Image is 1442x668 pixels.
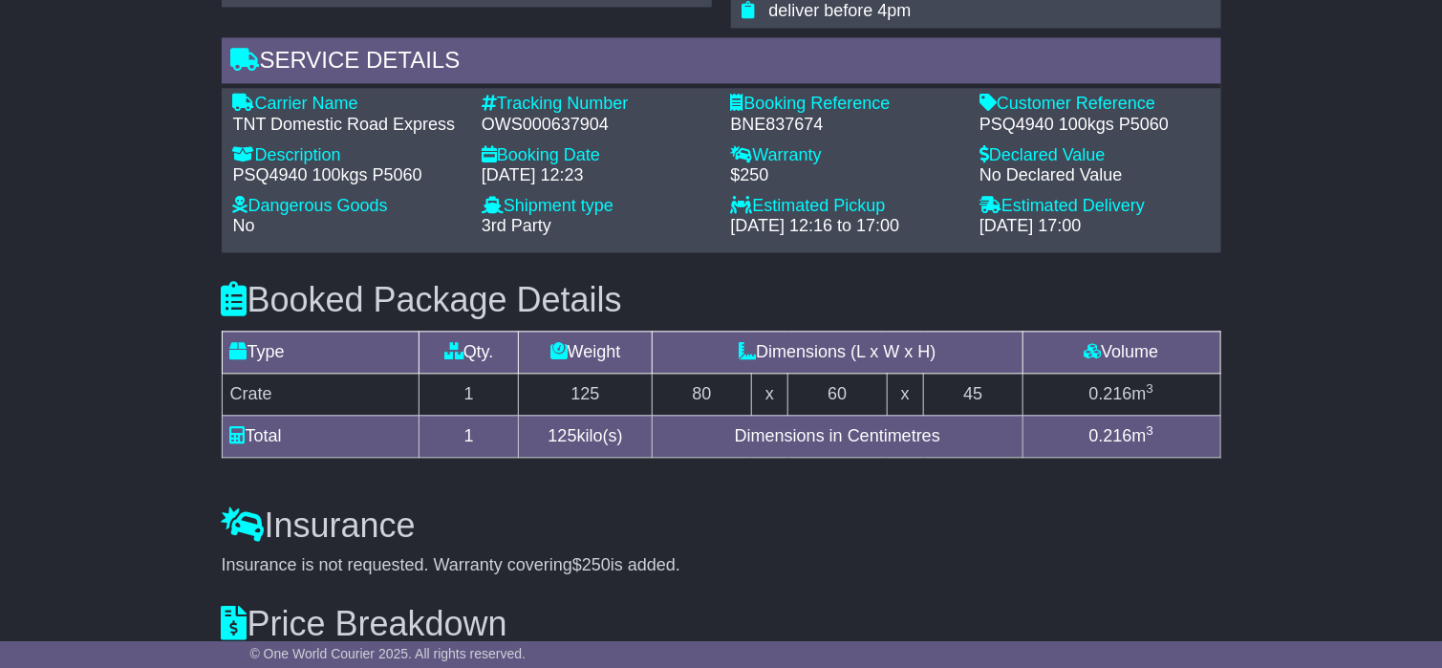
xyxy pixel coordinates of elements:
[1022,331,1220,373] td: Volume
[222,373,420,415] td: Crate
[731,165,961,186] div: $250
[924,373,1022,415] td: 45
[250,646,527,661] span: © One World Courier 2025. All rights reserved.
[751,373,787,415] td: x
[731,115,961,136] div: BNE837674
[482,196,712,217] div: Shipment type
[222,605,1221,643] h3: Price Breakdown
[222,506,1221,545] h3: Insurance
[1147,381,1154,396] sup: 3
[653,373,751,415] td: 80
[233,115,463,136] div: TNT Domestic Road Express
[1147,423,1154,438] sup: 3
[572,555,611,574] span: $250
[222,37,1221,89] div: Service Details
[233,94,463,115] div: Carrier Name
[1022,373,1220,415] td: m
[769,1,912,20] span: deliver before 4pm
[482,165,712,186] div: [DATE] 12:23
[1089,384,1132,403] span: 0.216
[222,555,1221,576] div: Insurance is not requested. Warranty covering is added.
[482,216,551,235] span: 3rd Party
[887,373,923,415] td: x
[979,216,1210,237] div: [DATE] 17:00
[979,94,1210,115] div: Customer Reference
[653,415,1022,457] td: Dimensions in Centimetres
[731,196,961,217] div: Estimated Pickup
[653,331,1022,373] td: Dimensions (L x W x H)
[731,94,961,115] div: Booking Reference
[979,145,1210,166] div: Declared Value
[233,145,463,166] div: Description
[233,196,463,217] div: Dangerous Goods
[1022,415,1220,457] td: m
[731,216,961,237] div: [DATE] 12:16 to 17:00
[420,331,518,373] td: Qty.
[222,331,420,373] td: Type
[518,415,652,457] td: kilo(s)
[482,115,712,136] div: OWS000637904
[518,373,652,415] td: 125
[979,165,1210,186] div: No Declared Value
[420,373,518,415] td: 1
[482,94,712,115] div: Tracking Number
[518,331,652,373] td: Weight
[549,426,577,445] span: 125
[482,145,712,166] div: Booking Date
[788,373,887,415] td: 60
[233,165,463,186] div: PSQ4940 100kgs P5060
[222,415,420,457] td: Total
[222,281,1221,319] h3: Booked Package Details
[233,216,255,235] span: No
[420,415,518,457] td: 1
[979,115,1210,136] div: PSQ4940 100kgs P5060
[1089,426,1132,445] span: 0.216
[979,196,1210,217] div: Estimated Delivery
[731,145,961,166] div: Warranty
